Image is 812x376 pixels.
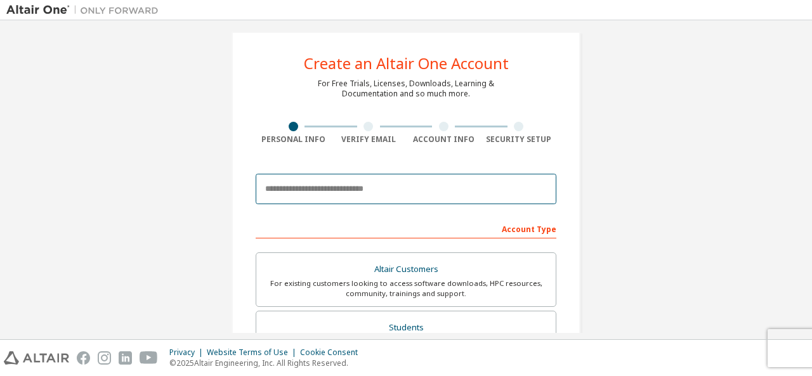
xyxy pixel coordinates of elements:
div: Students [264,319,548,337]
div: Website Terms of Use [207,347,300,358]
div: Privacy [169,347,207,358]
img: Altair One [6,4,165,16]
div: For Free Trials, Licenses, Downloads, Learning & Documentation and so much more. [318,79,494,99]
div: Create an Altair One Account [304,56,509,71]
div: Account Type [256,218,556,238]
img: altair_logo.svg [4,351,69,365]
img: youtube.svg [140,351,158,365]
div: Cookie Consent [300,347,365,358]
div: Altair Customers [264,261,548,278]
div: Verify Email [331,134,407,145]
div: Account Info [406,134,481,145]
img: instagram.svg [98,351,111,365]
div: For existing customers looking to access software downloads, HPC resources, community, trainings ... [264,278,548,299]
div: Security Setup [481,134,557,145]
div: Personal Info [256,134,331,145]
img: facebook.svg [77,351,90,365]
img: linkedin.svg [119,351,132,365]
p: © 2025 Altair Engineering, Inc. All Rights Reserved. [169,358,365,368]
